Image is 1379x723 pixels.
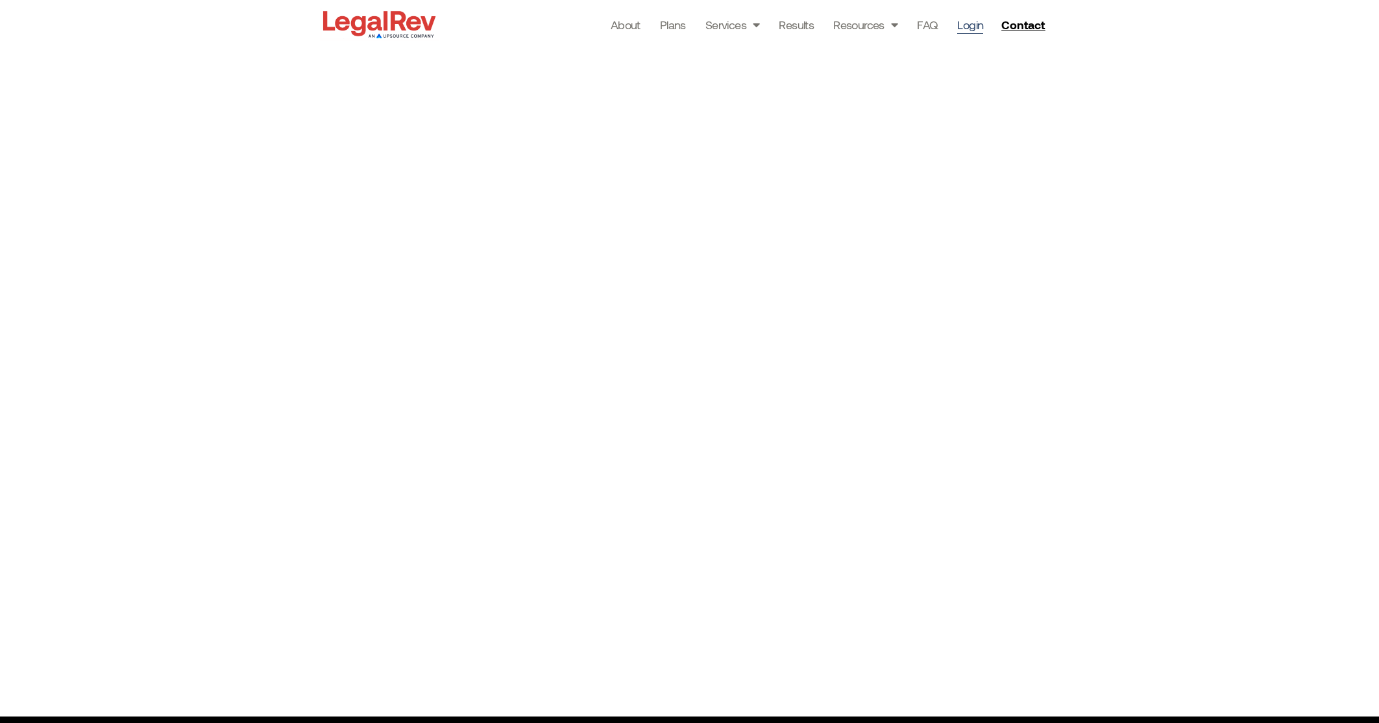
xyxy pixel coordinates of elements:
[611,16,641,34] a: About
[1001,19,1045,31] span: Contact
[611,16,984,34] nav: Menu
[917,16,938,34] a: FAQ
[705,16,760,34] a: Services
[996,14,1053,35] a: Contact
[660,16,686,34] a: Plans
[957,16,983,34] a: Login
[779,16,814,34] a: Results
[833,16,897,34] a: Resources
